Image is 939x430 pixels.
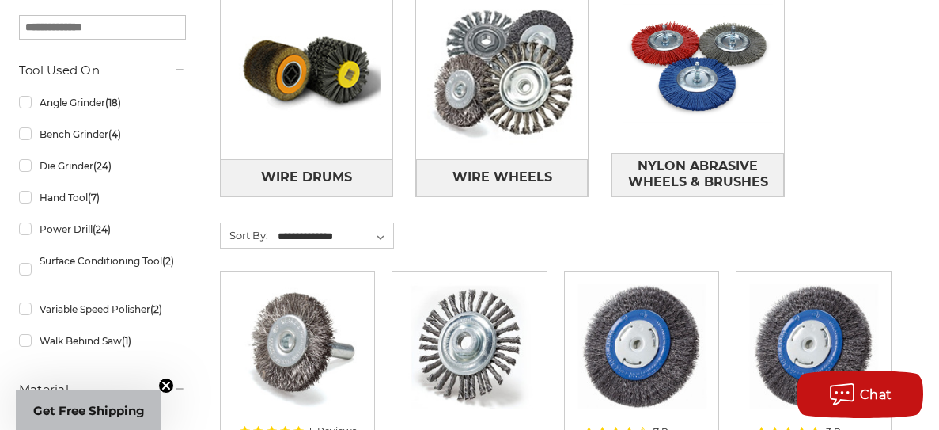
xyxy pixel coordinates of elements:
span: (7) [88,192,100,204]
a: 7" x 5/8"-11 Stringer Bead Wire Wheel [403,283,536,415]
a: Angle Grinder [19,89,186,116]
a: Power Drill [19,215,186,243]
a: Walk Behind Saw [19,327,186,355]
h5: Tool Used On [19,61,186,80]
a: 8" Crimped Wire Wheel for Pedestal Grinder [576,283,708,415]
span: Nylon Abrasive Wheels & Brushes [612,153,782,196]
a: Surface Conditioning Tool [19,247,186,291]
img: Crimped Wire Wheel with Shank Non Magnetic [234,283,361,409]
a: Nylon Abrasive Wheels & Brushes [611,153,783,196]
span: (4) [108,128,121,140]
h5: Material [19,380,186,399]
img: 6" Crimped Wire Wheel for Pedestal Grinder [748,284,880,410]
select: Sort By: [275,225,393,249]
label: Sort By: [221,223,268,247]
span: (2) [162,255,174,267]
button: Close teaser [158,378,174,394]
span: Wire Drums [261,164,352,191]
span: (2) [150,303,162,315]
a: Bench Grinder [19,120,186,148]
span: (18) [105,97,121,108]
a: 6" Crimped Wire Wheel for Pedestal Grinder [748,283,880,415]
a: Crimped Wire Wheel with Shank Non Magnetic [232,283,364,415]
span: Chat [860,387,892,402]
a: Wire Wheels [416,159,588,196]
a: Hand Tool [19,184,186,211]
button: Chat [797,371,923,418]
div: Get Free ShippingClose teaser [16,390,161,430]
img: 8" Crimped Wire Wheel for Pedestal Grinder [576,284,708,410]
span: Wire Wheels [452,164,552,191]
img: 7" x 5/8"-11 Stringer Bead Wire Wheel [407,283,533,409]
span: (1) [122,335,131,347]
a: Die Grinder [19,152,186,180]
span: (24) [93,223,111,235]
span: Get Free Shipping [33,403,145,418]
span: (24) [93,160,112,172]
a: Variable Speed Polisher [19,295,186,323]
a: Wire Drums [221,159,392,196]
